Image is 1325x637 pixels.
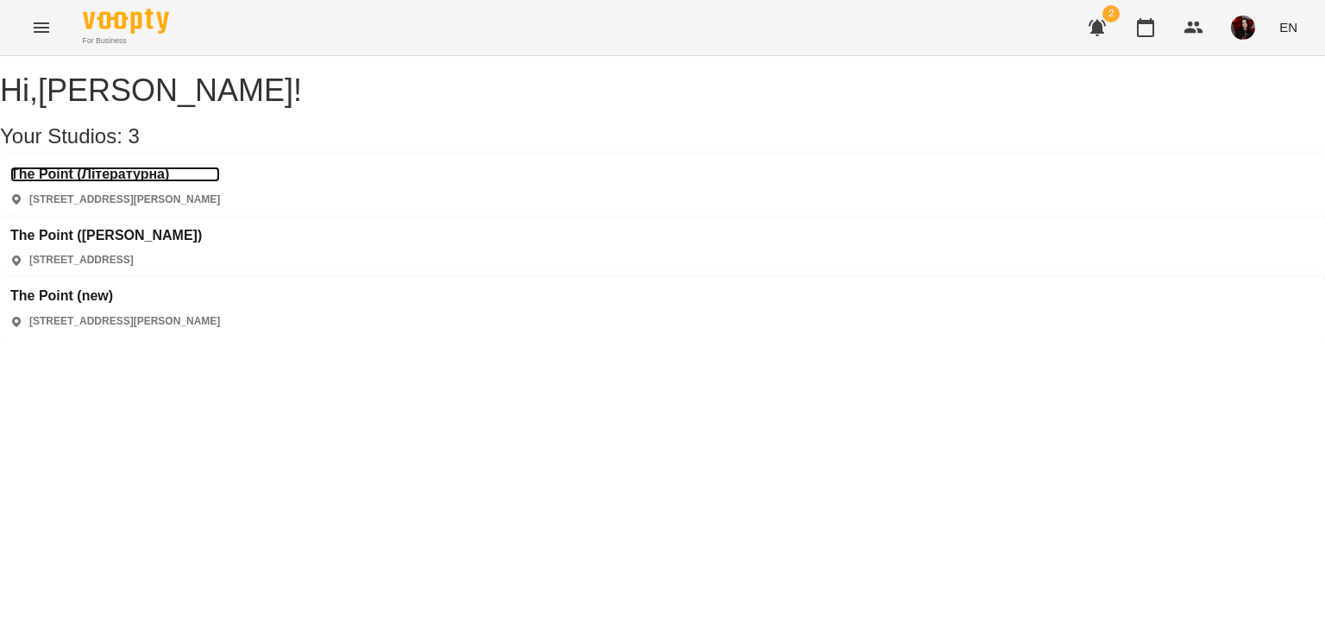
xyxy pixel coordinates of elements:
[1272,11,1304,43] button: EN
[1231,16,1255,40] img: 11eefa85f2c1bcf485bdfce11c545767.jpg
[1102,5,1120,22] span: 2
[29,192,220,207] p: [STREET_ADDRESS][PERSON_NAME]
[83,9,169,34] img: Voopty Logo
[10,228,202,243] a: The Point ([PERSON_NAME])
[29,253,134,268] p: [STREET_ADDRESS]
[129,124,140,148] span: 3
[21,7,62,48] button: Menu
[29,314,220,329] p: [STREET_ADDRESS][PERSON_NAME]
[1279,18,1297,36] span: EN
[10,167,220,182] a: The Point (Літературна)
[83,35,169,47] span: For Business
[10,288,220,304] a: The Point (new)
